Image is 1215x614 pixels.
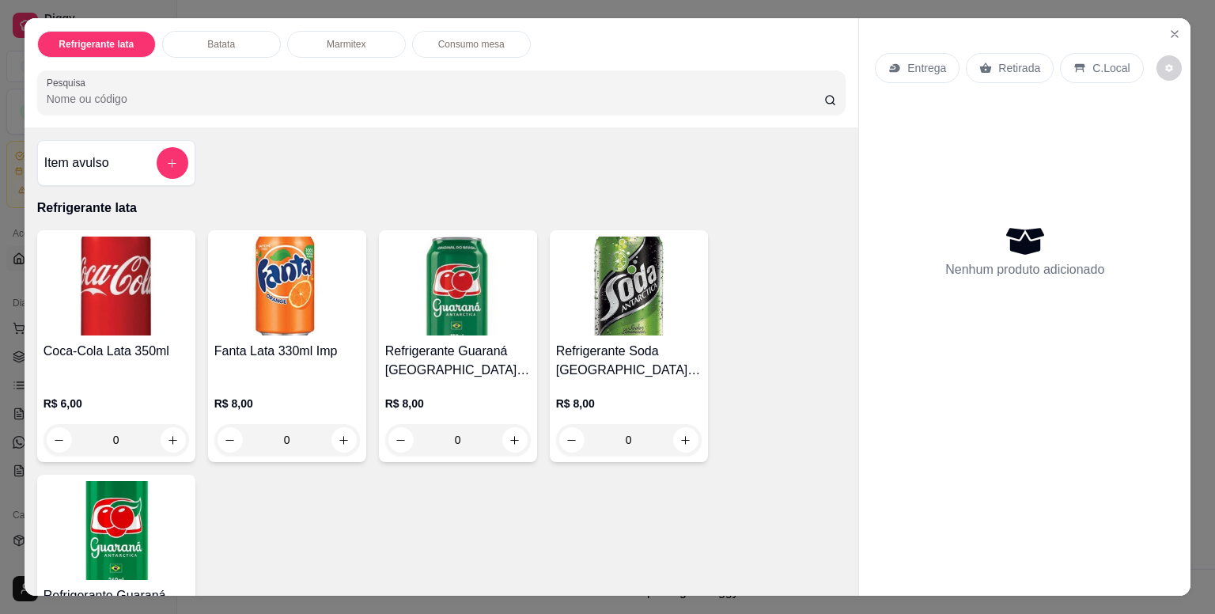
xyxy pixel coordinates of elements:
[59,38,134,51] p: Refrigerante lata
[1156,55,1182,81] button: decrease-product-quantity
[44,481,189,580] img: product-image
[1162,21,1187,47] button: Close
[157,147,188,179] button: add-separate-item
[385,396,531,411] p: R$ 8,00
[556,342,702,380] h4: Refrigerante Soda [GEOGRAPHIC_DATA] Lata 350ml
[327,38,365,51] p: Marmitex
[44,396,189,411] p: R$ 6,00
[218,427,243,453] button: decrease-product-quantity
[385,342,531,380] h4: Refrigerante Guaraná [GEOGRAPHIC_DATA] Lata 350ml
[1092,60,1130,76] p: C.Local
[214,342,360,361] h4: Fanta Lata 330ml Imp
[37,199,846,218] p: Refrigerante lata
[331,427,357,453] button: increase-product-quantity
[214,237,360,335] img: product-image
[502,427,528,453] button: increase-product-quantity
[388,427,414,453] button: decrease-product-quantity
[438,38,505,51] p: Consumo mesa
[47,427,72,453] button: decrease-product-quantity
[673,427,698,453] button: increase-product-quantity
[47,91,824,107] input: Pesquisa
[44,153,109,172] h4: Item avulso
[161,427,186,453] button: increase-product-quantity
[945,260,1104,279] p: Nenhum produto adicionado
[998,60,1040,76] p: Retirada
[44,237,189,335] img: product-image
[207,38,235,51] p: Batata
[556,237,702,335] img: product-image
[556,396,702,411] p: R$ 8,00
[385,237,531,335] img: product-image
[44,342,189,361] h4: Coca-Cola Lata 350ml
[214,396,360,411] p: R$ 8,00
[47,76,91,89] label: Pesquisa
[559,427,585,453] button: decrease-product-quantity
[907,60,946,76] p: Entrega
